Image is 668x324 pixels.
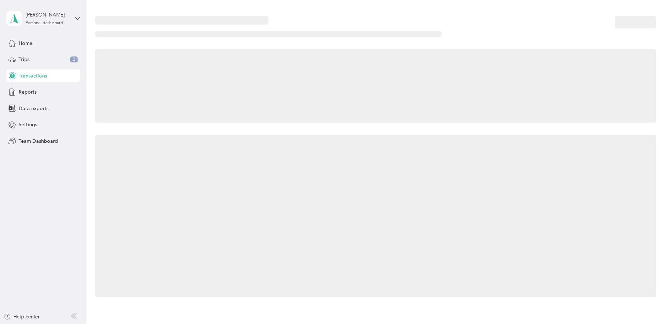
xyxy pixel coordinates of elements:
[26,11,70,19] div: [PERSON_NAME]
[70,56,78,63] span: 2
[19,72,47,80] span: Transactions
[19,56,30,63] span: Trips
[4,313,40,320] button: Help center
[19,105,48,112] span: Data exports
[26,21,63,25] div: Personal dashboard
[19,121,37,128] span: Settings
[19,88,37,96] span: Reports
[19,137,58,145] span: Team Dashboard
[19,40,32,47] span: Home
[629,285,668,324] iframe: Everlance-gr Chat Button Frame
